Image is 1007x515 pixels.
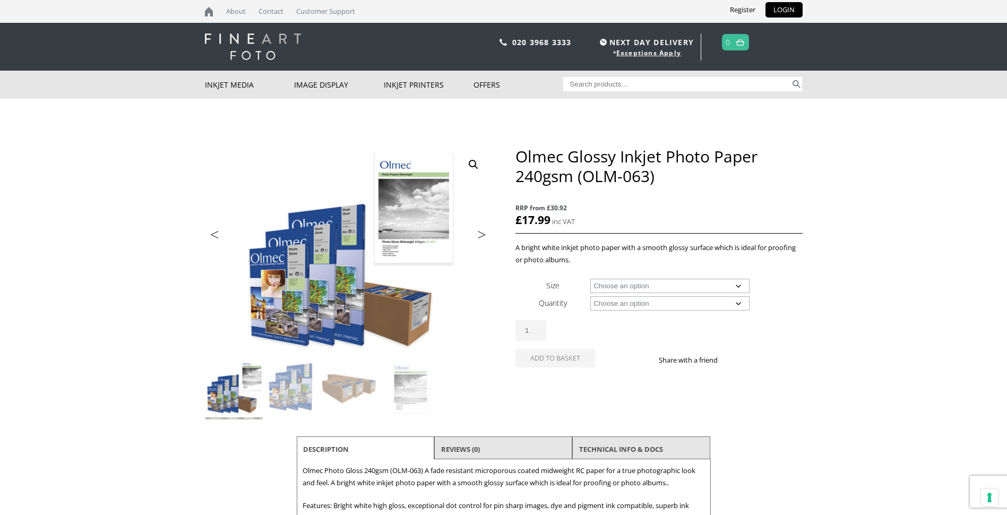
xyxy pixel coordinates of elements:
[515,212,522,227] span: £
[546,280,560,290] label: Size
[474,71,563,99] a: Offers
[743,356,752,364] img: twitter sharing button
[515,242,802,266] p: A bright white inkjet photo paper with a smooth glossy surface which is ideal for proofing or pho...
[205,33,301,60] img: logo-white.svg
[597,36,694,48] span: NEXT DAY DELIVERY
[264,359,321,416] img: Olmec Glossy Inkjet Photo Paper 240gsm (OLM-063) - Image 2
[303,465,705,489] p: Olmec Photo Gloss 240gsm (OLM-063) A fade resistant microporous coated midweight RC paper for a t...
[512,37,572,47] a: 020 3968 3333
[730,356,739,364] img: facebook sharing button
[303,440,349,459] a: Description
[659,354,730,366] p: Share with a friend
[756,356,764,364] img: email sharing button
[322,359,380,416] img: Olmec Glossy Inkjet Photo Paper 240gsm (OLM-063) - Image 3
[616,48,681,57] a: Exceptions Apply
[579,440,663,459] a: TECHNICAL INFO & DOCS
[205,147,492,358] img: Olmec Glossy Inkjet Photo Paper 240gsm (OLM-063)
[205,417,263,475] img: Olmec Glossy Inkjet Photo Paper 240gsm (OLM-063) - Image 5
[722,2,763,18] a: Register
[205,359,263,416] img: Olmec Glossy Inkjet Photo Paper 240gsm (OLM-063)
[441,440,480,459] a: Reviews (0)
[726,35,730,50] a: 0
[381,359,438,416] img: Olmec Glossy Inkjet Photo Paper 240gsm (OLM-063) - Image 4
[500,39,507,46] img: phone.svg
[464,155,483,174] a: View full-screen image gallery
[515,212,550,227] bdi: 17.99
[515,202,802,214] span: RRP from £30.92
[515,147,802,186] h1: Olmec Glossy Inkjet Photo Paper 240gsm (OLM-063)
[539,298,567,308] label: Quantity
[765,2,803,18] a: LOGIN
[980,488,999,507] button: Your consent preferences for tracking technologies
[384,71,474,99] a: Inkjet Printers
[563,77,790,91] input: Search products…
[205,71,295,99] a: Inkjet Media
[790,77,803,91] button: Search
[294,71,384,99] a: Image Display
[515,349,595,367] button: Add to basket
[600,39,607,46] img: time.svg
[515,320,546,341] input: Product quantity
[736,39,744,46] img: basket.svg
